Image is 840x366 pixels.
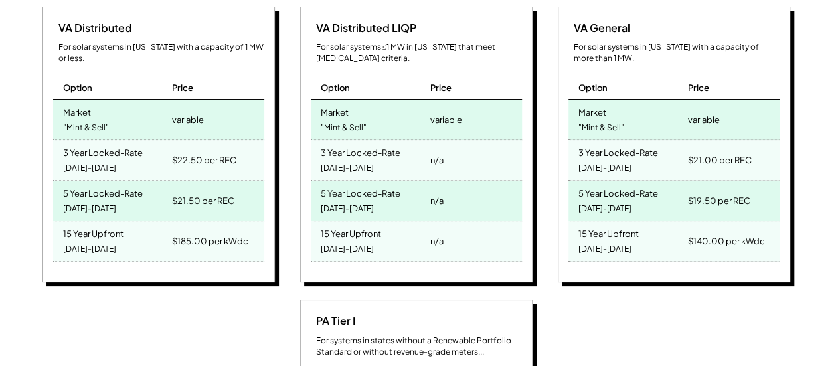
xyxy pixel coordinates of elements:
div: 5 Year Locked-Rate [321,184,400,199]
div: [DATE]-[DATE] [321,240,374,258]
div: Market [321,103,349,118]
div: 15 Year Upfront [578,225,639,240]
div: n/a [430,191,443,210]
div: 5 Year Locked-Rate [578,184,658,199]
div: 3 Year Locked-Rate [321,143,400,159]
div: [DATE]-[DATE] [578,240,631,258]
div: VA General [568,21,630,35]
div: 5 Year Locked-Rate [63,184,143,199]
div: Option [63,82,92,94]
div: Price [430,82,451,94]
div: Price [687,82,709,94]
div: n/a [430,151,443,169]
div: "Mint & Sell" [321,119,367,137]
div: $21.50 per REC [172,191,234,210]
div: Market [63,103,91,118]
div: variable [687,110,719,129]
div: VA Distributed [53,21,132,35]
div: [DATE]-[DATE] [63,200,116,218]
div: [DATE]-[DATE] [63,240,116,258]
div: $19.50 per REC [687,191,750,210]
div: $22.50 per REC [172,151,236,169]
div: [DATE]-[DATE] [321,200,374,218]
div: $140.00 per kWdc [687,232,764,250]
div: variable [430,110,462,129]
div: Option [321,82,350,94]
div: For systems in states without a Renewable Portfolio Standard or without revenue-grade meters... [316,335,522,358]
div: [DATE]-[DATE] [578,200,631,218]
div: Price [172,82,193,94]
div: variable [172,110,204,129]
div: [DATE]-[DATE] [63,159,116,177]
div: For solar systems in [US_STATE] with a capacity of more than 1 MW. [574,42,780,64]
div: $21.00 per REC [687,151,751,169]
div: "Mint & Sell" [578,119,624,137]
div: VA Distributed LIQP [311,21,416,35]
div: Option [578,82,608,94]
div: [DATE]-[DATE] [578,159,631,177]
div: For solar systems ≤1 MW in [US_STATE] that meet [MEDICAL_DATA] criteria. [316,42,522,64]
div: 15 Year Upfront [321,225,381,240]
div: [DATE]-[DATE] [321,159,374,177]
div: n/a [430,232,443,250]
div: Market [578,103,606,118]
div: "Mint & Sell" [63,119,109,137]
div: PA Tier I [311,314,355,328]
div: 3 Year Locked-Rate [578,143,658,159]
div: 15 Year Upfront [63,225,124,240]
div: 3 Year Locked-Rate [63,143,143,159]
div: For solar systems in [US_STATE] with a capacity of 1 MW or less. [58,42,264,64]
div: $185.00 per kWdc [172,232,248,250]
